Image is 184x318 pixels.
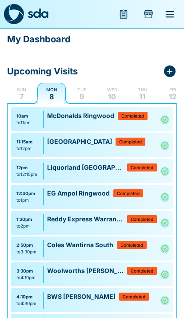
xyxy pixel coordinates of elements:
p: 9 [80,93,84,100]
svg: Complete [160,166,169,176]
p: McDonalds Ringwood [47,111,118,120]
p: My Dashboard [7,32,71,46]
p: Woolworths [PERSON_NAME] [47,266,127,275]
button: Add Store Visit [138,4,159,25]
a: Complete [160,270,169,279]
svg: Complete [160,217,169,228]
div: to 4:30pm [16,300,36,307]
svg: Complete [160,114,169,125]
p: Upcoming Visits [7,65,78,78]
div: to 12:15pm [16,171,37,178]
button: menu [113,4,134,25]
p: Sun [17,86,26,93]
div: to 1pm [16,197,35,204]
p: Fri [169,86,176,93]
span: Completed [131,165,153,170]
div: 12pm [16,164,37,171]
span: Completed [121,114,144,118]
p: 11 [139,93,145,100]
button: Add Store Visit [163,64,177,78]
a: Complete [160,218,169,227]
svg: Complete [160,243,169,254]
span: Completed [117,191,140,196]
div: to 11am [16,119,31,126]
span: Completed [119,139,142,144]
div: to 3:30pm [16,249,36,255]
p: [GEOGRAPHIC_DATA] [47,137,116,146]
div: 1:30pm [16,216,32,223]
svg: Complete [160,269,169,280]
a: Complete [160,192,169,201]
p: Liquorland [GEOGRAPHIC_DATA] [47,163,127,172]
p: Tue [77,86,86,93]
span: Completed [131,269,153,273]
p: 10 [108,93,116,100]
a: Complete [160,296,169,305]
div: 11:15am [16,139,32,145]
a: Complete [160,141,169,150]
span: Completed [131,217,153,221]
div: 4:10pm [16,294,36,300]
p: BWS [PERSON_NAME] [47,292,119,301]
button: menu [159,4,180,25]
a: Complete [160,115,169,124]
div: 2:50pm [16,242,36,249]
div: to 12pm [16,145,32,152]
svg: Complete [160,295,169,306]
p: Reddy Express Warrandyte South [47,214,127,224]
p: Coles Wantirna South [47,240,117,249]
div: 12:40pm [16,190,35,197]
span: Completed [120,243,143,247]
svg: Complete [160,140,169,151]
img: sda-logo-dark.svg [4,4,24,24]
a: Complete [160,244,169,253]
p: 12 [169,93,176,100]
p: Thu [138,86,147,93]
div: to 4:10pm [16,274,36,281]
div: to 2pm [16,223,32,229]
p: EG Ampol Ringwood [47,188,113,198]
div: 10am [16,113,31,119]
svg: Complete [160,192,169,202]
p: 7 [20,93,24,100]
span: Completed [123,294,145,299]
p: Wed [107,86,117,93]
a: Complete [160,167,169,175]
img: sda-logotype.svg [28,8,48,18]
div: 3:30pm [16,268,36,274]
